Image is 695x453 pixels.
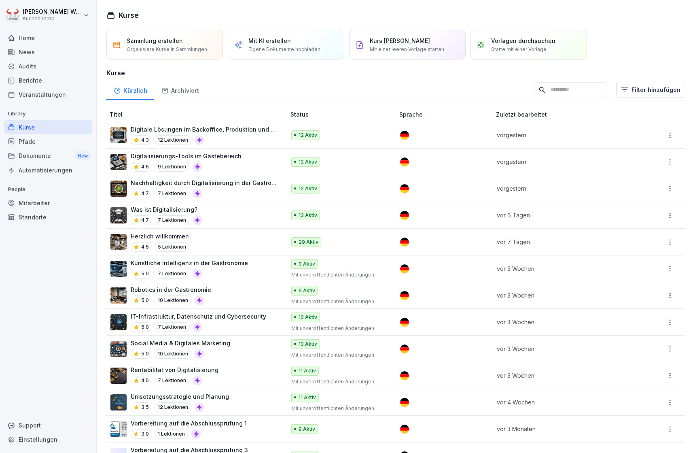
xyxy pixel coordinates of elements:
img: de.svg [400,264,409,273]
p: 13 Aktiv [299,212,317,219]
img: s58p4tk7j65zrcqyl2up43sg.png [110,368,127,384]
img: t179n2i8kdp9plwsoozhuqvz.png [110,421,127,437]
p: 11 Aktiv [299,367,316,374]
p: IT-Infrastruktur, Datenschutz und Cybersecurity [131,312,266,321]
img: ivkgprbnrw7vv10q8ezsqqeo.png [110,261,127,277]
p: Sammlung erstellen [127,36,183,45]
p: 5.0 [141,270,149,277]
p: 4.5 [141,243,149,251]
p: Küchenherde [23,16,82,21]
img: f56tjaoqzv3sbdd4hjqdf53s.png [110,314,127,330]
h3: Kurse [106,68,685,78]
div: Kürzlich [106,79,154,100]
p: 4.6 [141,163,149,170]
a: Audits [4,59,92,73]
img: de.svg [400,318,409,327]
p: 4.7 [141,217,149,224]
div: Dokumente [4,149,92,164]
img: u5o6hwt2vfcozzv2rxj2ipth.png [110,154,127,170]
p: Nachhaltigkeit durch Digitalisierung in der Gastronomie [131,179,278,187]
p: Titel [110,110,287,119]
div: New [76,151,90,161]
div: Pfade [4,134,92,149]
p: 29 Aktiv [299,238,318,246]
p: 7 Lektionen [155,215,189,225]
p: vor 3 Wochen [497,291,627,300]
p: 9 Aktiv [299,425,315,433]
a: News [4,45,92,59]
p: vor 6 Tagen [497,211,627,219]
p: Digitale Lösungen im Backoffice, Produktion und Mitarbeiter [131,125,278,134]
a: Einstellungen [4,432,92,447]
img: de.svg [400,157,409,166]
p: 5.0 [141,350,149,357]
a: Standorte [4,210,92,224]
a: Archiviert [154,79,206,100]
button: Filter hinzufügen [616,82,685,98]
p: vor 3 Wochen [497,264,627,273]
p: Mit unveröffentlichten Änderungen [291,325,386,332]
img: beunn5n55mp59b8rkywsd0ne.png [110,287,127,304]
p: Robotics in der Gastronomie [131,285,211,294]
img: de.svg [400,211,409,220]
p: Mit unveröffentlichten Änderungen [291,405,386,412]
p: vor 3 Wochen [497,371,627,380]
div: Support [4,418,92,432]
div: Mitarbeiter [4,196,92,210]
p: Rentabilität von Digitalisierung [131,366,218,374]
p: Sprache [399,110,493,119]
p: Vorbereitung auf die Abschlussprüfung 1 [131,419,247,427]
a: Home [4,31,92,45]
p: 9 Aktiv [299,260,315,268]
img: f6jfeywlzi46z76yezuzl69o.png [110,234,127,250]
p: vorgestern [497,157,627,166]
p: [PERSON_NAME] Wessel [23,9,82,15]
p: Mit unveröffentlichten Änderungen [291,298,386,305]
p: Vorlagen durchsuchen [491,36,555,45]
a: Kurse [4,120,92,134]
p: 7 Lektionen [155,269,189,279]
a: Veranstaltungen [4,87,92,102]
h1: Kurse [119,10,139,21]
p: Digitalisierungs-Tools im Gästebereich [131,152,242,160]
p: 1 Lektionen [155,429,188,439]
p: 10 Lektionen [155,349,191,359]
p: Status [290,110,396,119]
p: 12 Aktiv [299,132,317,139]
p: vorgestern [497,131,627,139]
p: 12 Aktiv [299,185,317,192]
p: 10 Aktiv [299,340,317,348]
img: idnluj06p1d8bvcm9586ib54.png [110,341,127,357]
p: Mit unveröffentlichten Änderungen [291,271,386,279]
p: Zuletzt bearbeitet [496,110,637,119]
p: 5.0 [141,297,149,304]
p: Umsetzungsstrategie und Planung [131,392,229,401]
img: de.svg [400,131,409,140]
p: 9 Aktiv [299,287,315,294]
p: Library [4,107,92,120]
img: de.svg [400,184,409,193]
p: 12 Lektionen [155,135,191,145]
p: 3.0 [141,430,149,438]
img: de.svg [400,398,409,407]
p: vorgestern [497,184,627,193]
p: Künstliche Intelligenz in der Gastronomie [131,259,248,267]
img: de.svg [400,291,409,300]
img: b4v4bxp9jqg7hrh1pj61uj98.png [110,181,127,197]
img: de.svg [400,371,409,380]
p: Herzlich willkommen [131,232,189,240]
a: Automatisierungen [4,163,92,177]
p: 5.0 [141,323,149,331]
p: Mit einer leeren Vorlage starten [370,46,444,53]
a: Berichte [4,73,92,87]
p: Social Media & Digitales Marketing [131,339,230,347]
